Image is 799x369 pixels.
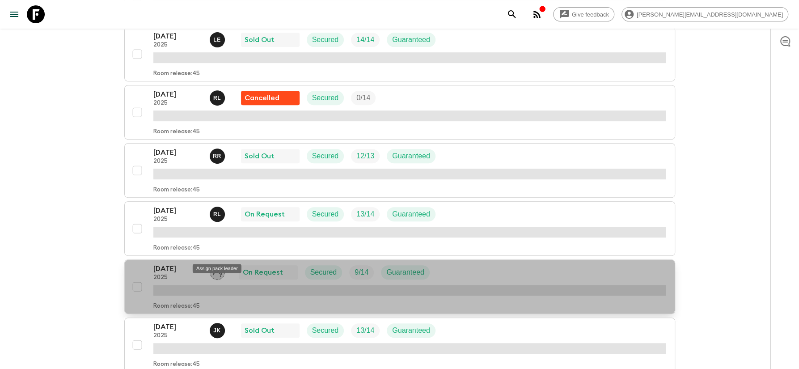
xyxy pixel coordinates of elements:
span: Rabata Legend Mpatamali [210,93,227,100]
p: 2025 [153,100,203,107]
p: 14 / 14 [356,34,374,45]
span: Jamie Keenan [210,326,227,333]
p: R L [213,211,221,218]
button: search adventures [503,5,521,23]
p: Sold Out [245,325,275,336]
p: 2025 [153,42,203,49]
p: [DATE] [153,205,203,216]
button: [DATE]2025Rabata Legend MpatamaliOn RequestSecuredTrip FillGuaranteedRoom release:45 [124,201,675,256]
p: J K [213,327,221,334]
p: R L [213,94,221,102]
div: Trip Fill [349,265,374,280]
div: Secured [307,149,344,163]
p: Secured [312,151,339,161]
button: LE [210,32,227,47]
p: 13 / 14 [356,209,374,220]
p: Guaranteed [392,151,430,161]
div: Secured [307,207,344,221]
p: Secured [312,325,339,336]
div: Trip Fill [351,91,376,105]
p: Sold Out [245,34,275,45]
p: Room release: 45 [153,70,200,77]
p: [DATE] [153,263,203,274]
p: 2025 [153,216,203,223]
p: Cancelled [245,93,279,103]
p: [DATE] [153,89,203,100]
button: [DATE]2025Rabata Legend MpatamaliFlash Pack cancellationSecuredTrip FillRoom release:45 [124,85,675,140]
div: Trip Fill [351,33,380,47]
div: Secured [307,91,344,105]
p: Room release: 45 [153,361,200,368]
p: Room release: 45 [153,245,200,252]
p: R R [213,153,221,160]
p: [DATE] [153,322,203,332]
span: Leslie Edgar [210,35,227,42]
p: Guaranteed [392,209,430,220]
button: menu [5,5,23,23]
div: Trip Fill [351,323,380,338]
span: Rabata Legend Mpatamali [210,209,227,216]
span: Give feedback [567,11,614,18]
button: [DATE]2025Roland RauSold OutSecuredTrip FillGuaranteedRoom release:45 [124,143,675,198]
p: Secured [312,209,339,220]
p: Guaranteed [392,325,430,336]
p: 2025 [153,158,203,165]
div: Secured [307,323,344,338]
p: On Request [245,209,285,220]
button: RR [210,148,227,164]
p: 0 / 14 [356,93,370,103]
div: Trip Fill [351,207,380,221]
p: [DATE] [153,147,203,158]
span: Roland Rau [210,151,227,158]
p: Guaranteed [392,34,430,45]
span: [PERSON_NAME][EMAIL_ADDRESS][DOMAIN_NAME] [632,11,788,18]
p: Secured [312,34,339,45]
div: Assign pack leader [193,264,241,273]
button: [DATE]2025Assign pack leaderOn RequestSecuredTrip FillGuaranteedRoom release:45 [124,259,675,314]
p: L E [213,36,221,43]
div: [PERSON_NAME][EMAIL_ADDRESS][DOMAIN_NAME] [621,7,788,21]
p: 2025 [153,274,203,281]
div: Secured [307,33,344,47]
p: 2025 [153,332,203,339]
p: Secured [312,93,339,103]
div: Secured [305,265,342,280]
p: Room release: 45 [153,303,200,310]
p: On Request [243,267,283,278]
a: Give feedback [553,7,614,21]
button: RL [210,207,227,222]
p: 12 / 13 [356,151,374,161]
p: Room release: 45 [153,187,200,194]
button: RL [210,90,227,106]
button: [DATE]2025Leslie EdgarSold OutSecuredTrip FillGuaranteedRoom release:45 [124,27,675,81]
button: JK [210,323,227,338]
p: [DATE] [153,31,203,42]
p: Sold Out [245,151,275,161]
p: 13 / 14 [356,325,374,336]
div: Trip Fill [351,149,380,163]
span: Assign pack leader [210,267,225,275]
p: Secured [310,267,337,278]
p: Room release: 45 [153,128,200,136]
div: Flash Pack cancellation [241,91,300,105]
p: Guaranteed [386,267,424,278]
p: 9 / 14 [355,267,368,278]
